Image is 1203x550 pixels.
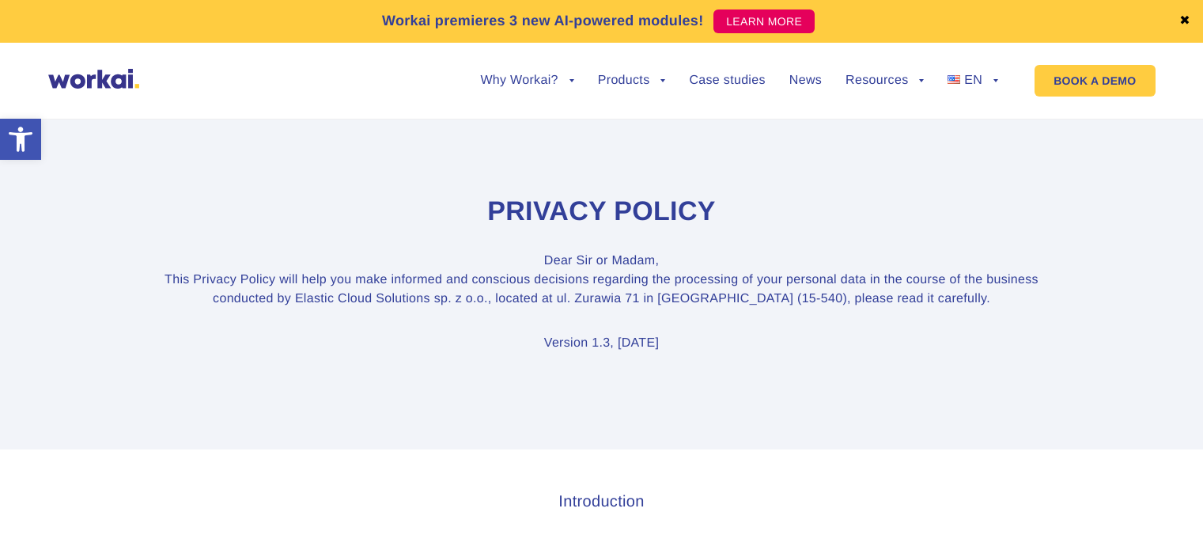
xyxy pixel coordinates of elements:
a: News [789,74,822,87]
h1: Privacy Policy [163,194,1041,230]
p: Dear Sir or Madam, This Privacy Policy will help you make informed and conscious decisions regard... [163,252,1041,309]
span: EN [964,74,982,87]
a: Case studies [689,74,765,87]
p: Version 1.3, [DATE] [163,334,1041,353]
a: Products [598,74,666,87]
a: ✖ [1179,15,1190,28]
p: Workai premieres 3 new AI-powered modules! [382,10,704,32]
a: Why Workai? [480,74,573,87]
a: Resources [846,74,924,87]
a: BOOK A DEMO [1035,65,1155,97]
h3: Introduction [305,490,898,514]
a: LEARN MORE [713,9,815,33]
